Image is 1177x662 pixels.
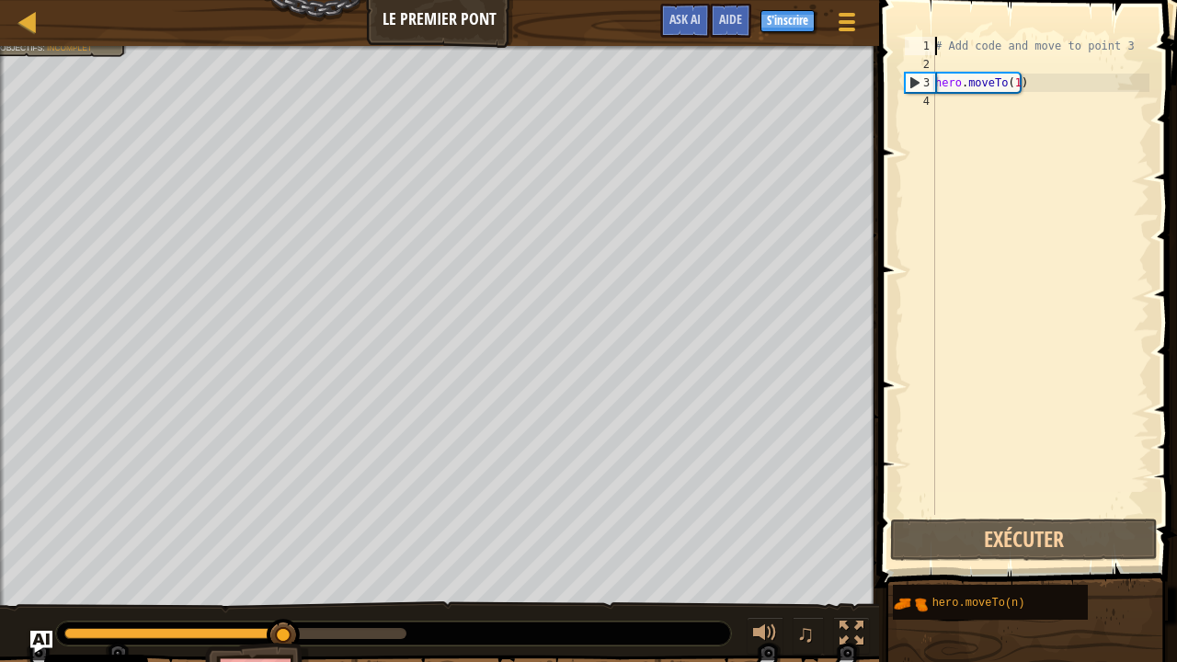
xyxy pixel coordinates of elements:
span: Aide [719,10,742,28]
span: Incomplet [47,43,92,52]
div: 1 [905,37,935,55]
button: Exécuter [890,519,1158,561]
span: ♫ [796,620,815,647]
div: 4 [905,92,935,110]
span: Ask AI [669,10,701,28]
button: Ask AI [660,4,710,38]
button: ♫ [793,617,824,655]
div: 2 [905,55,935,74]
img: portrait.png [893,587,928,622]
button: Ask AI [30,631,52,653]
span: hero.moveTo(n) [932,597,1025,610]
div: 3 [906,74,935,92]
span: : [42,43,47,52]
button: S'inscrire [760,10,815,32]
button: Ajuster le volume [747,617,783,655]
button: Basculer en plein écran [833,617,870,655]
button: Afficher le menu [824,4,870,47]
